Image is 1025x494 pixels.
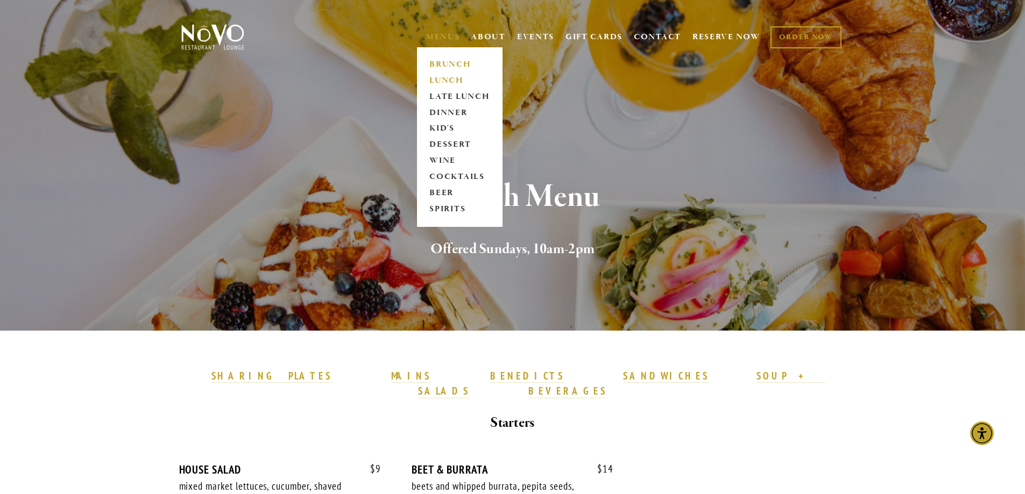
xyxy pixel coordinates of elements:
[426,56,493,73] a: BRUNCH
[426,121,493,137] a: KID'S
[471,32,506,42] a: ABOUT
[391,369,432,383] a: MAINS
[426,202,493,218] a: SPIRITS
[199,180,826,214] h1: Brunch Menu
[565,27,623,47] a: GIFT CARDS
[211,369,332,382] strong: SHARING PLATES
[211,369,332,383] a: SHARING PLATES
[426,153,493,169] a: WINE
[199,238,826,261] h2: Offered Sundays, 10am-2pm
[179,463,381,476] div: HOUSE SALAD
[586,463,613,475] span: 14
[490,369,564,383] a: BENEDICTS
[623,369,709,383] a: SANDWICHES
[970,421,994,445] div: Accessibility Menu
[426,32,460,42] a: MENUS
[770,26,841,48] a: ORDER NOW
[426,105,493,121] a: DINNER
[517,32,554,42] a: EVENTS
[528,384,607,398] a: BEVERAGES
[692,27,760,47] a: RESERVE NOW
[426,89,493,105] a: LATE LUNCH
[359,463,381,475] span: 9
[391,369,432,382] strong: MAINS
[412,463,613,476] div: BEET & BURRATA
[426,169,493,185] a: COCKTAILS
[634,27,681,47] a: CONTACT
[179,24,246,51] img: Novo Restaurant &amp; Lounge
[528,384,607,397] strong: BEVERAGES
[370,462,376,475] span: $
[623,369,709,382] strong: SANDWICHES
[426,185,493,202] a: BEER
[597,462,603,475] span: $
[418,369,825,398] a: SOUP + SALADS
[490,413,534,432] strong: Starters
[490,369,564,382] strong: BENEDICTS
[426,73,493,89] a: LUNCH
[426,137,493,153] a: DESSERT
